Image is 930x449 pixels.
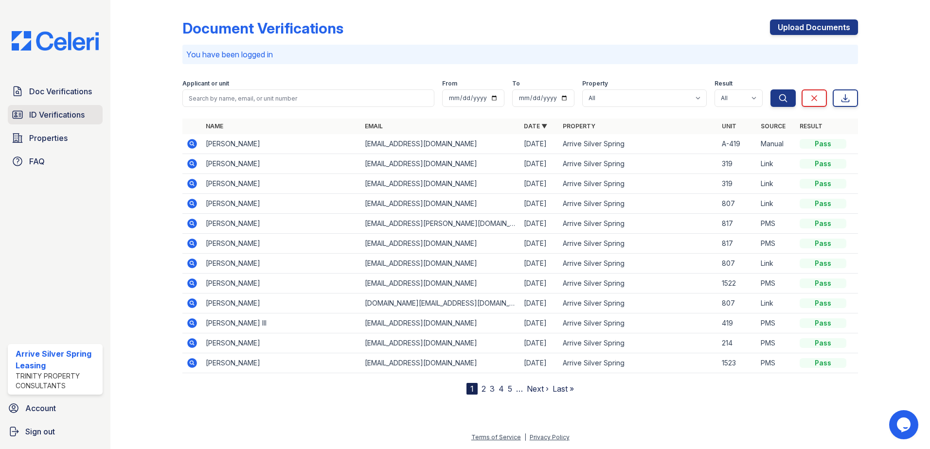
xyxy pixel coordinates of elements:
td: 319 [718,174,757,194]
td: Arrive Silver Spring [559,174,718,194]
td: PMS [757,353,796,373]
td: [DATE] [520,274,559,294]
a: Name [206,122,223,130]
td: [EMAIL_ADDRESS][DOMAIN_NAME] [361,154,520,174]
td: [PERSON_NAME] [202,353,361,373]
span: Properties [29,132,68,144]
td: [EMAIL_ADDRESS][DOMAIN_NAME] [361,353,520,373]
td: PMS [757,234,796,254]
td: Link [757,194,796,214]
td: [EMAIL_ADDRESS][DOMAIN_NAME] [361,274,520,294]
iframe: chat widget [889,410,920,439]
span: … [516,383,523,395]
a: Sign out [4,422,107,441]
td: 319 [718,154,757,174]
td: PMS [757,214,796,234]
td: [EMAIL_ADDRESS][DOMAIN_NAME] [361,313,520,333]
a: Date ▼ [524,122,547,130]
td: [EMAIL_ADDRESS][PERSON_NAME][DOMAIN_NAME] [361,214,520,234]
td: [PERSON_NAME] [202,234,361,254]
td: PMS [757,274,796,294]
a: FAQ [8,152,103,171]
a: ID Verifications [8,105,103,124]
td: 1523 [718,353,757,373]
label: From [442,80,457,87]
td: Arrive Silver Spring [559,134,718,154]
p: You have been logged in [186,49,854,60]
td: [DOMAIN_NAME][EMAIL_ADDRESS][DOMAIN_NAME] [361,294,520,313]
a: 4 [499,384,504,394]
div: 1 [466,383,478,395]
td: [PERSON_NAME] [202,214,361,234]
a: Next › [527,384,549,394]
a: Doc Verifications [8,82,103,101]
div: Pass [800,199,846,208]
td: 817 [718,214,757,234]
td: Link [757,154,796,174]
td: [PERSON_NAME] [202,154,361,174]
td: [DATE] [520,234,559,254]
td: [DATE] [520,333,559,353]
td: Arrive Silver Spring [559,194,718,214]
div: Pass [800,239,846,248]
div: Trinity Property Consultants [16,371,99,391]
div: Pass [800,179,846,189]
td: PMS [757,313,796,333]
td: 807 [718,294,757,313]
span: Account [25,402,56,414]
td: [EMAIL_ADDRESS][DOMAIN_NAME] [361,134,520,154]
td: [EMAIL_ADDRESS][DOMAIN_NAME] [361,254,520,274]
div: Pass [800,318,846,328]
span: Sign out [25,426,55,437]
td: [PERSON_NAME] [202,194,361,214]
td: [DATE] [520,353,559,373]
a: Result [800,122,823,130]
input: Search by name, email, or unit number [182,89,434,107]
a: Email [365,122,383,130]
label: Applicant or unit [182,80,229,87]
td: [DATE] [520,254,559,274]
a: Last » [553,384,574,394]
a: Unit [722,122,736,130]
div: Pass [800,159,846,169]
div: Pass [800,219,846,228]
td: Arrive Silver Spring [559,214,718,234]
td: [DATE] [520,154,559,174]
td: [PERSON_NAME] [202,294,361,313]
td: Arrive Silver Spring [559,154,718,174]
div: | [524,433,526,441]
td: Arrive Silver Spring [559,353,718,373]
label: Result [715,80,733,87]
td: Arrive Silver Spring [559,294,718,313]
td: Arrive Silver Spring [559,254,718,274]
label: To [512,80,520,87]
a: Privacy Policy [530,433,570,441]
a: 5 [508,384,512,394]
span: FAQ [29,155,45,167]
div: Pass [800,139,846,149]
td: [PERSON_NAME] [202,174,361,194]
td: Link [757,254,796,274]
div: Pass [800,278,846,288]
div: Arrive Silver Spring Leasing [16,348,99,371]
div: Pass [800,338,846,348]
span: Doc Verifications [29,86,92,97]
td: [PERSON_NAME] III [202,313,361,333]
div: Pass [800,259,846,268]
img: CE_Logo_Blue-a8612792a0a2168367f1c8372b55b34899dd931a85d93a1a3d3e32e68fde9ad4.png [4,31,107,51]
td: [DATE] [520,294,559,313]
td: Arrive Silver Spring [559,234,718,254]
span: ID Verifications [29,109,85,121]
td: [EMAIL_ADDRESS][DOMAIN_NAME] [361,174,520,194]
td: Manual [757,134,796,154]
a: Property [563,122,595,130]
td: PMS [757,333,796,353]
td: Arrive Silver Spring [559,333,718,353]
td: Arrive Silver Spring [559,274,718,294]
a: Source [761,122,786,130]
td: Link [757,294,796,313]
td: [PERSON_NAME] [202,333,361,353]
a: Terms of Service [471,433,521,441]
label: Property [582,80,608,87]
